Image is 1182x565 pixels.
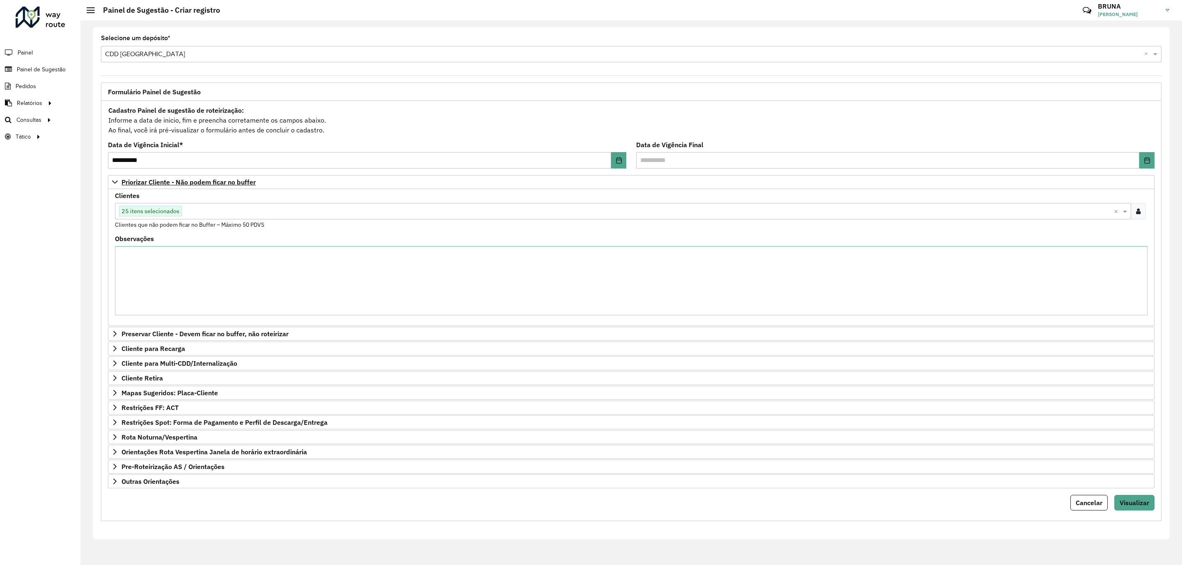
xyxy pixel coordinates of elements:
[636,140,703,150] label: Data de Vigência Final
[1070,495,1108,510] button: Cancelar
[121,375,163,381] span: Cliente Retira
[108,175,1155,189] a: Priorizar Cliente - Não podem ficar no buffer
[121,434,197,440] span: Rota Noturna/Vespertina
[1144,49,1151,59] span: Clear all
[17,65,66,74] span: Painel de Sugestão
[16,82,36,91] span: Pedidos
[115,191,140,200] label: Clientes
[108,415,1155,429] a: Restrições Spot: Forma de Pagamento e Perfil de Descarga/Entrega
[108,140,183,150] label: Data de Vigência Inicial
[1120,499,1149,507] span: Visualizar
[108,460,1155,474] a: Pre-Roteirização AS / Orientações
[611,152,626,169] button: Choose Date
[95,6,220,15] h2: Painel de Sugestão - Criar registro
[108,445,1155,459] a: Orientações Rota Vespertina Janela de horário extraordinária
[108,189,1155,326] div: Priorizar Cliente - Não podem ficar no buffer
[108,342,1155,355] a: Cliente para Recarga
[121,449,307,455] span: Orientações Rota Vespertina Janela de horário extraordinária
[101,33,170,43] label: Selecione um depósito
[108,430,1155,444] a: Rota Noturna/Vespertina
[108,401,1155,415] a: Restrições FF: ACT
[121,330,289,337] span: Preservar Cliente - Devem ficar no buffer, não roteirizar
[108,371,1155,385] a: Cliente Retira
[108,106,244,114] strong: Cadastro Painel de sugestão de roteirização:
[108,89,201,95] span: Formulário Painel de Sugestão
[16,132,31,141] span: Tático
[1076,499,1102,507] span: Cancelar
[108,356,1155,370] a: Cliente para Multi-CDD/Internalização
[108,474,1155,488] a: Outras Orientações
[108,386,1155,400] a: Mapas Sugeridos: Placa-Cliente
[16,116,41,124] span: Consultas
[1098,11,1159,18] span: [PERSON_NAME]
[1114,206,1121,216] span: Clear all
[121,345,185,352] span: Cliente para Recarga
[115,221,264,228] small: Clientes que não podem ficar no Buffer – Máximo 50 PDVS
[121,179,256,185] span: Priorizar Cliente - Não podem ficar no buffer
[108,105,1155,135] div: Informe a data de inicio, fim e preencha corretamente os campos abaixo. Ao final, você irá pré-vi...
[1098,2,1159,10] h3: BRUNA
[121,390,218,396] span: Mapas Sugeridos: Placa-Cliente
[121,360,237,367] span: Cliente para Multi-CDD/Internalização
[108,327,1155,341] a: Preservar Cliente - Devem ficar no buffer, não roteirizar
[121,463,224,470] span: Pre-Roteirização AS / Orientações
[18,48,33,57] span: Painel
[17,99,42,107] span: Relatórios
[119,206,181,216] span: 25 itens selecionados
[1078,2,1096,19] a: Contato Rápido
[1114,495,1155,510] button: Visualizar
[121,404,179,411] span: Restrições FF: ACT
[121,478,179,485] span: Outras Orientações
[115,234,154,244] label: Observações
[121,419,328,426] span: Restrições Spot: Forma de Pagamento e Perfil de Descarga/Entrega
[1139,152,1155,169] button: Choose Date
